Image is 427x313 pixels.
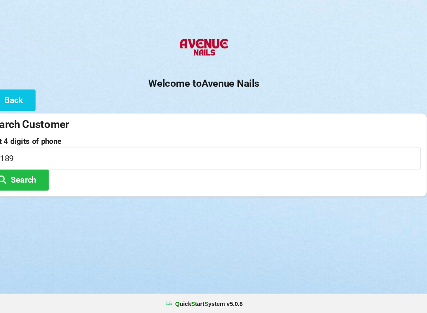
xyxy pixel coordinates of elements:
[202,300,205,307] span: S
[186,300,191,307] span: Q
[214,300,217,307] span: S
[395,6,413,11] div: Logout
[6,126,421,139] div: Search Customer
[6,175,65,195] button: Search
[187,43,240,75] img: AvenueNails-Logo.png
[176,300,184,307] img: favicon.ico
[6,144,421,152] label: Last 4 digits of phone
[186,300,251,307] b: uick tart ystem v 5.0.8
[6,154,421,175] input: 0000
